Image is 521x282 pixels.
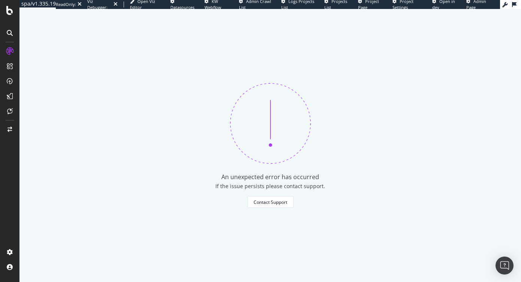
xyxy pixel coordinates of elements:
[254,199,287,205] div: Contact Support
[170,4,194,10] span: Datasources
[215,183,325,190] div: If the issue persists please contact support.
[230,83,311,164] img: 370bne1z.png
[56,1,76,7] div: ReadOnly:
[496,257,514,275] div: Open Intercom Messenger
[247,196,294,208] button: Contact Support
[221,173,319,181] div: An unexpected error has occurred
